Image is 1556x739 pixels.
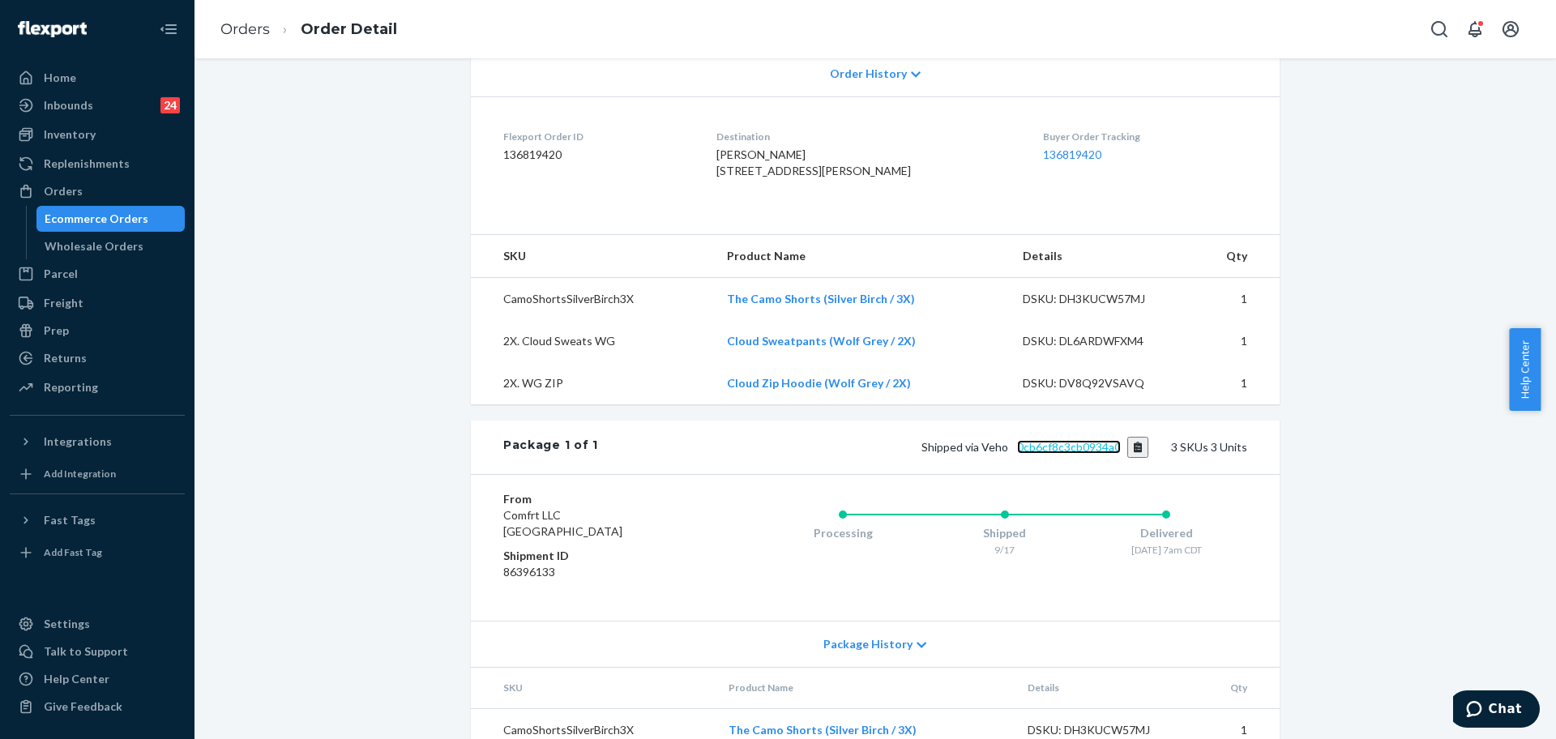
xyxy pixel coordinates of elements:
[10,611,185,637] a: Settings
[1085,543,1247,557] div: [DATE] 7am CDT
[1023,375,1175,391] div: DSKU: DV8Q92VSAVQ
[598,437,1247,458] div: 3 SKUs 3 Units
[714,235,1011,278] th: Product Name
[1188,278,1280,321] td: 1
[44,643,128,660] div: Talk to Support
[10,507,185,533] button: Fast Tags
[10,639,185,664] button: Talk to Support
[471,668,716,708] th: SKU
[1017,440,1121,454] a: 0cb6cf8c3cb0934a0
[1453,690,1540,731] iframe: Opens a widget where you can chat to one of our agents
[10,92,185,118] a: Inbounds24
[1188,362,1280,404] td: 1
[10,345,185,371] a: Returns
[10,290,185,316] a: Freight
[1023,333,1175,349] div: DSKU: DL6ARDWFXM4
[44,183,83,199] div: Orders
[44,545,102,559] div: Add Fast Tag
[1494,13,1527,45] button: Open account menu
[503,437,598,458] div: Package 1 of 1
[716,147,911,177] span: [PERSON_NAME] [STREET_ADDRESS][PERSON_NAME]
[44,512,96,528] div: Fast Tags
[45,238,143,254] div: Wholesale Orders
[921,440,1149,454] span: Shipped via Veho
[503,548,697,564] dt: Shipment ID
[10,540,185,566] a: Add Fast Tag
[207,6,410,53] ol: breadcrumbs
[727,376,911,390] a: Cloud Zip Hoodie (Wolf Grey / 2X)
[1127,437,1149,458] button: Copy tracking number
[471,235,714,278] th: SKU
[44,126,96,143] div: Inventory
[44,70,76,86] div: Home
[727,292,915,305] a: The Camo Shorts (Silver Birch / 3X)
[44,671,109,687] div: Help Center
[10,429,185,455] button: Integrations
[471,362,714,404] td: 2X. WG ZIP
[503,130,690,143] dt: Flexport Order ID
[1028,722,1180,738] div: DSKU: DH3KUCW57MJ
[471,320,714,362] td: 2X. Cloud Sweats WG
[10,694,185,720] button: Give Feedback
[1188,235,1280,278] th: Qty
[44,266,78,282] div: Parcel
[10,666,185,692] a: Help Center
[924,525,1086,541] div: Shipped
[44,698,122,715] div: Give Feedback
[220,20,270,38] a: Orders
[716,130,1018,143] dt: Destination
[44,295,83,311] div: Freight
[1015,668,1193,708] th: Details
[18,21,87,37] img: Flexport logo
[762,525,924,541] div: Processing
[727,334,916,348] a: Cloud Sweatpants (Wolf Grey / 2X)
[44,616,90,632] div: Settings
[36,206,186,232] a: Ecommerce Orders
[830,66,907,82] span: Order History
[729,723,917,737] a: The Camo Shorts (Silver Birch / 3X)
[10,122,185,147] a: Inventory
[160,97,180,113] div: 24
[716,668,1015,708] th: Product Name
[44,434,112,450] div: Integrations
[1423,13,1456,45] button: Open Search Box
[152,13,185,45] button: Close Navigation
[503,491,697,507] dt: From
[10,374,185,400] a: Reporting
[44,379,98,395] div: Reporting
[45,211,148,227] div: Ecommerce Orders
[503,147,690,163] dd: 136819420
[823,636,913,652] span: Package History
[1010,235,1188,278] th: Details
[10,65,185,91] a: Home
[1509,328,1541,411] button: Help Center
[924,543,1086,557] div: 9/17
[1459,13,1491,45] button: Open notifications
[10,261,185,287] a: Parcel
[44,156,130,172] div: Replenishments
[44,97,93,113] div: Inbounds
[10,318,185,344] a: Prep
[44,467,116,481] div: Add Integration
[10,178,185,204] a: Orders
[44,350,87,366] div: Returns
[36,233,186,259] a: Wholesale Orders
[1043,147,1101,161] a: 136819420
[301,20,397,38] a: Order Detail
[471,278,714,321] td: CamoShortsSilverBirch3X
[1043,130,1247,143] dt: Buyer Order Tracking
[1188,320,1280,362] td: 1
[503,564,697,580] dd: 86396133
[503,508,622,538] span: Comfrt LLC [GEOGRAPHIC_DATA]
[44,323,69,339] div: Prep
[10,461,185,487] a: Add Integration
[1023,291,1175,307] div: DSKU: DH3KUCW57MJ
[10,151,185,177] a: Replenishments
[1085,525,1247,541] div: Delivered
[1193,668,1280,708] th: Qty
